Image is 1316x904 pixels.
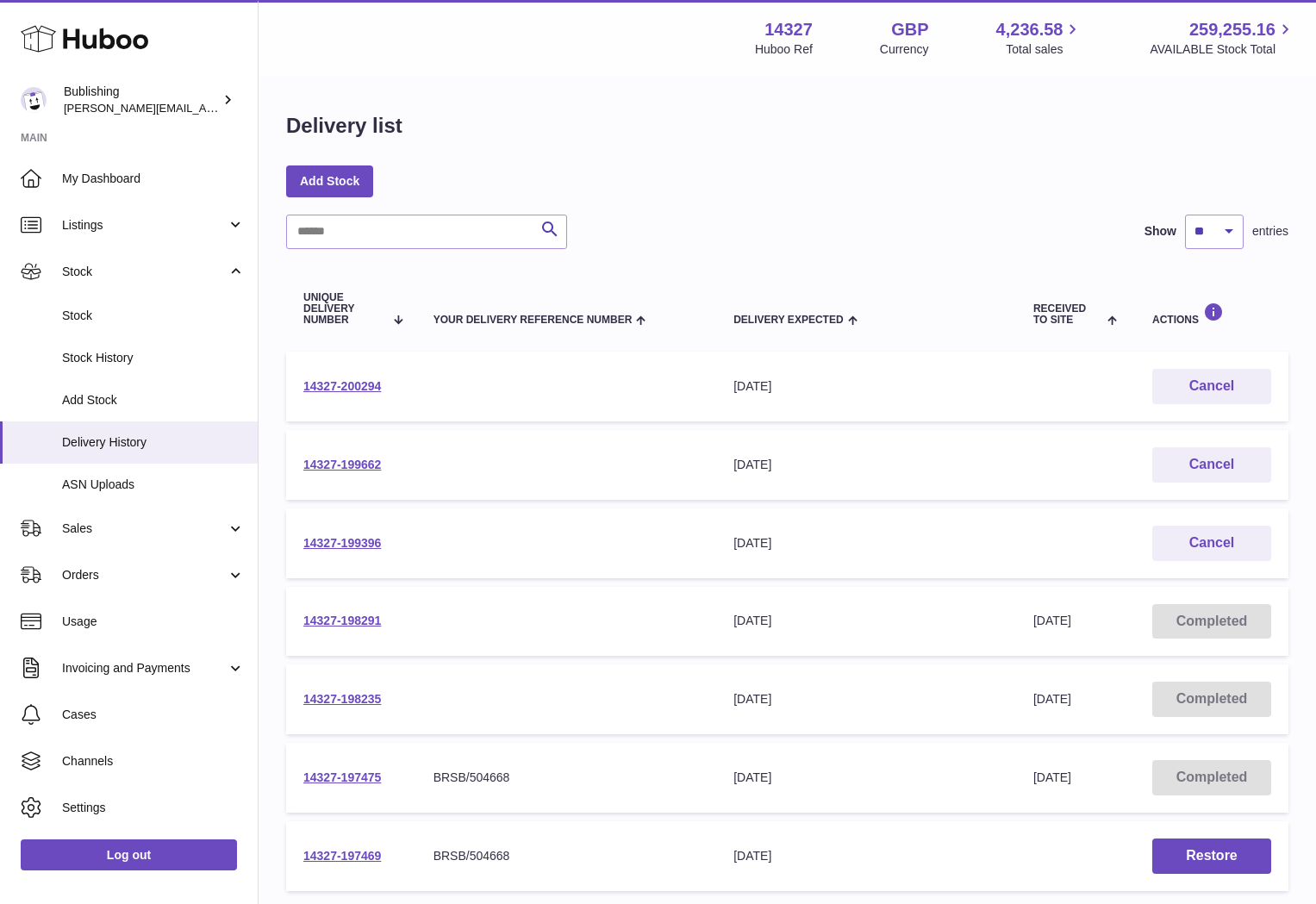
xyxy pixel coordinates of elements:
a: 14327-199396 [303,536,381,550]
span: [DATE] [1033,692,1071,706]
span: Received to Site [1033,303,1103,326]
a: 14327-199662 [303,458,381,471]
div: Huboo Ref [755,41,813,58]
span: Unique Delivery Number [303,292,384,327]
span: Stock [62,308,245,324]
span: Sales [62,521,227,537]
span: Add Stock [62,392,245,408]
strong: GBP [891,18,928,41]
span: Delivery History [62,434,245,451]
span: Listings [62,217,227,234]
div: [DATE] [733,378,999,395]
a: Log out [21,839,237,870]
label: Show [1144,223,1176,240]
span: Delivery Expected [733,315,843,326]
button: Restore [1152,839,1271,874]
span: 4,236.58 [996,18,1063,41]
span: Channels [62,753,245,770]
a: 14327-200294 [303,379,381,393]
span: entries [1252,223,1288,240]
strong: 14327 [764,18,813,41]
span: Stock History [62,350,245,366]
span: [DATE] [1033,614,1071,627]
div: Actions [1152,302,1271,326]
span: Settings [62,800,245,816]
span: Stock [62,264,227,280]
button: Cancel [1152,369,1271,404]
div: Bublishing [64,84,219,116]
span: My Dashboard [62,171,245,187]
a: Add Stock [286,165,373,196]
div: [DATE] [733,535,999,552]
a: 4,236.58 Total sales [996,18,1083,58]
a: 14327-197475 [303,770,381,784]
div: Currency [880,41,929,58]
span: 259,255.16 [1189,18,1275,41]
h1: Delivery list [286,112,402,140]
span: Your Delivery Reference Number [433,315,633,326]
div: BRSB/504668 [433,848,700,864]
span: Invoicing and Payments [62,660,227,676]
button: Cancel [1152,447,1271,483]
span: Usage [62,614,245,630]
a: 14327-197469 [303,849,381,863]
button: Cancel [1152,526,1271,561]
span: Cases [62,707,245,723]
div: [DATE] [733,457,999,473]
a: 14327-198291 [303,614,381,627]
div: BRSB/504668 [433,770,700,786]
a: 14327-198235 [303,692,381,706]
span: Orders [62,567,227,583]
a: 259,255.16 AVAILABLE Stock Total [1150,18,1295,58]
span: Total sales [1006,41,1082,58]
span: [DATE] [1033,770,1071,784]
div: [DATE] [733,770,999,786]
span: ASN Uploads [62,477,245,493]
div: [DATE] [733,613,999,629]
div: [DATE] [733,848,999,864]
img: hamza@bublishing.com [21,87,47,113]
div: [DATE] [733,691,999,708]
span: AVAILABLE Stock Total [1150,41,1295,58]
span: [PERSON_NAME][EMAIL_ADDRESS][DOMAIN_NAME] [64,101,346,115]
